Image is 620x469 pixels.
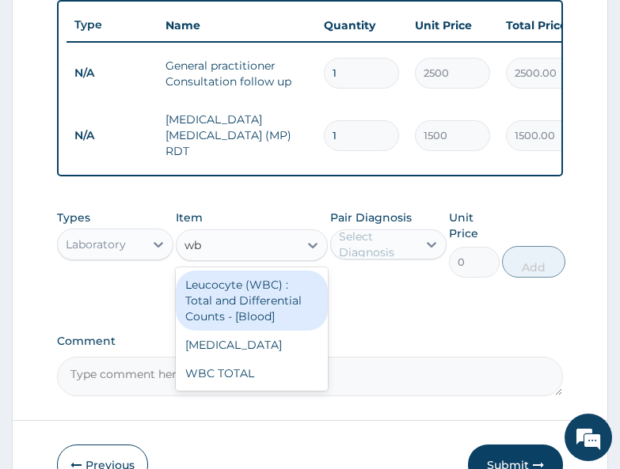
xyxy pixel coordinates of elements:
label: Pair Diagnosis [330,210,412,225]
label: Item [176,210,203,225]
img: d_794563401_company_1708531726252_794563401 [29,79,64,119]
th: Unit Price [407,9,498,41]
th: Name [158,9,316,41]
label: Types [57,211,90,225]
th: Type [67,10,158,40]
label: Comment [57,335,562,348]
th: Total Price [498,9,589,41]
td: N/A [67,59,158,88]
label: Unit Price [449,210,500,241]
div: WBC TOTAL [176,359,328,388]
td: [MEDICAL_DATA] [MEDICAL_DATA] (MP) RDT [158,104,316,167]
div: Select Diagnosis [339,229,416,260]
th: Quantity [316,9,407,41]
div: Laboratory [66,236,126,252]
div: Minimize live chat window [260,8,298,46]
button: Add [502,246,565,278]
div: [MEDICAL_DATA] [176,331,328,359]
div: Leucocyte (WBC) : Total and Differential Counts - [Blood] [176,270,328,331]
td: N/A [67,121,158,150]
span: We're online! [92,136,219,296]
textarea: Type your message and hit 'Enter' [8,306,302,361]
div: Chat with us now [82,89,266,109]
td: General practitioner Consultation follow up [158,50,316,97]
